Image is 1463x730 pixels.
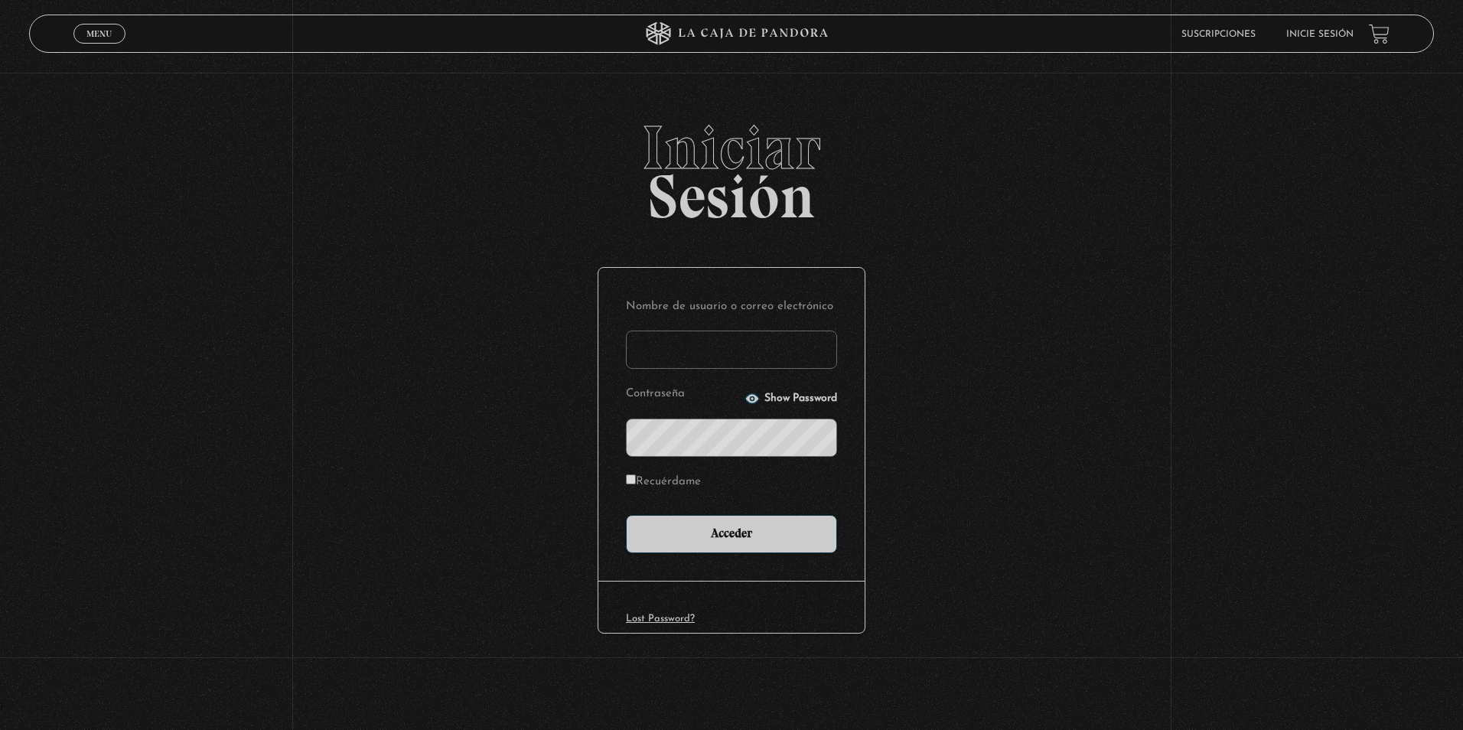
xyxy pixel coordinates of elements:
[81,42,117,53] span: Cerrar
[745,391,837,406] button: Show Password
[1181,30,1256,39] a: Suscripciones
[626,614,695,624] a: Lost Password?
[1286,30,1354,39] a: Inicie sesión
[86,29,112,38] span: Menu
[626,471,701,494] label: Recuérdame
[626,474,636,484] input: Recuérdame
[1369,24,1390,44] a: View your shopping cart
[626,295,837,319] label: Nombre de usuario o correo electrónico
[29,117,1434,178] span: Iniciar
[764,393,837,404] span: Show Password
[29,117,1434,215] h2: Sesión
[626,383,740,406] label: Contraseña
[626,515,837,553] input: Acceder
